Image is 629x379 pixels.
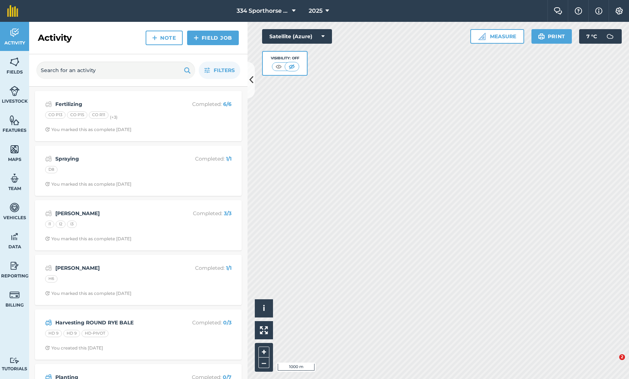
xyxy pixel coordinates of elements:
div: CO P15 [67,111,87,119]
img: svg+xml;base64,PD94bWwgdmVyc2lvbj0iMS4wIiBlbmNvZGluZz0idXRmLTgiPz4KPCEtLSBHZW5lcmF0b3I6IEFkb2JlIE... [9,231,20,242]
p: Completed : [174,264,232,272]
img: Clock with arrow pointing clockwise [45,182,50,186]
div: CO P13 [45,111,66,119]
div: You marked this as complete [DATE] [45,127,131,133]
strong: 3 / 3 [224,210,232,217]
img: svg+xml;base64,PD94bWwgdmVyc2lvbj0iMS4wIiBlbmNvZGluZz0idXRmLTgiPz4KPCEtLSBHZW5lcmF0b3I6IEFkb2JlIE... [45,154,52,163]
img: svg+xml;base64,PD94bWwgdmVyc2lvbj0iMS4wIiBlbmNvZGluZz0idXRmLTgiPz4KPCEtLSBHZW5lcmF0b3I6IEFkb2JlIE... [9,260,20,271]
div: I2 [56,221,66,228]
img: svg+xml;base64,PD94bWwgdmVyc2lvbj0iMS4wIiBlbmNvZGluZz0idXRmLTgiPz4KPCEtLSBHZW5lcmF0b3I6IEFkb2JlIE... [9,27,20,38]
strong: 0 / 3 [223,319,232,326]
div: D8 [45,166,58,173]
img: svg+xml;base64,PD94bWwgdmVyc2lvbj0iMS4wIiBlbmNvZGluZz0idXRmLTgiPz4KPCEtLSBHZW5lcmF0b3I6IEFkb2JlIE... [9,289,20,300]
img: svg+xml;base64,PHN2ZyB4bWxucz0iaHR0cDovL3d3dy53My5vcmcvMjAwMC9zdmciIHdpZHRoPSI1NiIgaGVpZ2h0PSI2MC... [9,115,20,126]
img: svg+xml;base64,PHN2ZyB4bWxucz0iaHR0cDovL3d3dy53My5vcmcvMjAwMC9zdmciIHdpZHRoPSI1NiIgaGVpZ2h0PSI2MC... [9,144,20,155]
button: 7 °C [579,29,622,44]
img: svg+xml;base64,PD94bWwgdmVyc2lvbj0iMS4wIiBlbmNvZGluZz0idXRmLTgiPz4KPCEtLSBHZW5lcmF0b3I6IEFkb2JlIE... [45,318,52,327]
img: svg+xml;base64,PHN2ZyB4bWxucz0iaHR0cDovL3d3dy53My5vcmcvMjAwMC9zdmciIHdpZHRoPSIxNyIgaGVpZ2h0PSIxNy... [595,7,602,15]
a: SprayingCompleted: 1/1D8Clock with arrow pointing clockwiseYou marked this as complete [DATE] [39,150,237,192]
h2: Activity [38,32,72,44]
strong: Spraying [55,155,171,163]
img: Two speech bubbles overlapping with the left bubble in the forefront [554,7,562,15]
div: You marked this as complete [DATE] [45,291,131,296]
img: svg+xml;base64,PD94bWwgdmVyc2lvbj0iMS4wIiBlbmNvZGluZz0idXRmLTgiPz4KPCEtLSBHZW5lcmF0b3I6IEFkb2JlIE... [45,209,52,218]
div: HD 9 [45,330,62,337]
div: H6 [45,275,58,283]
img: svg+xml;base64,PD94bWwgdmVyc2lvbj0iMS4wIiBlbmNvZGluZz0idXRmLTgiPz4KPCEtLSBHZW5lcmF0b3I6IEFkb2JlIE... [45,100,52,108]
div: I3 [67,221,77,228]
a: Note [146,31,183,45]
strong: Fertilizing [55,100,171,108]
img: A question mark icon [574,7,583,15]
span: 334 Sporthorse Stud [237,7,289,15]
div: I1 [45,221,54,228]
button: Filters [199,62,240,79]
img: Ruler icon [478,33,486,40]
button: Print [531,29,572,44]
strong: [PERSON_NAME] [55,209,171,217]
div: HD-PIVOT [82,330,108,337]
span: 7 ° C [586,29,597,44]
img: svg+xml;base64,PD94bWwgdmVyc2lvbj0iMS4wIiBlbmNvZGluZz0idXRmLTgiPz4KPCEtLSBHZW5lcmF0b3I6IEFkb2JlIE... [45,264,52,272]
input: Search for an activity [36,62,195,79]
small: (+ 3 ) [110,115,118,120]
button: + [258,347,269,358]
button: i [255,299,273,317]
div: HD 9 [63,330,80,337]
div: You marked this as complete [DATE] [45,236,131,242]
img: Four arrows, one pointing top left, one top right, one bottom right and the last bottom left [260,326,268,334]
p: Completed : [174,209,232,217]
img: Clock with arrow pointing clockwise [45,346,50,350]
span: i [263,304,265,313]
strong: 6 / 6 [223,101,232,107]
img: Clock with arrow pointing clockwise [45,236,50,241]
span: 2 [619,354,625,360]
p: Completed : [174,155,232,163]
img: svg+xml;base64,PHN2ZyB4bWxucz0iaHR0cDovL3d3dy53My5vcmcvMjAwMC9zdmciIHdpZHRoPSI1NiIgaGVpZ2h0PSI2MC... [9,56,20,67]
strong: [PERSON_NAME] [55,264,171,272]
a: Field Job [187,31,239,45]
img: svg+xml;base64,PHN2ZyB4bWxucz0iaHR0cDovL3d3dy53My5vcmcvMjAwMC9zdmciIHdpZHRoPSIxOSIgaGVpZ2h0PSIyNC... [184,66,191,75]
strong: 1 / 1 [226,265,232,271]
a: Harvesting ROUND RYE BALECompleted: 0/3HD 9HD 9HD-PIVOTClock with arrow pointing clockwiseYou cre... [39,314,237,355]
button: Satellite (Azure) [262,29,332,44]
iframe: Intercom live chat [604,354,622,372]
a: [PERSON_NAME]Completed: 3/3I1I2I3Clock with arrow pointing clockwiseYou marked this as complete [... [39,205,237,246]
img: svg+xml;base64,PD94bWwgdmVyc2lvbj0iMS4wIiBlbmNvZGluZz0idXRmLTgiPz4KPCEtLSBHZW5lcmF0b3I6IEFkb2JlIE... [9,86,20,96]
img: svg+xml;base64,PHN2ZyB4bWxucz0iaHR0cDovL3d3dy53My5vcmcvMjAwMC9zdmciIHdpZHRoPSI1MCIgaGVpZ2h0PSI0MC... [287,63,296,70]
img: Clock with arrow pointing clockwise [45,127,50,132]
div: You created this [DATE] [45,345,103,351]
img: svg+xml;base64,PD94bWwgdmVyc2lvbj0iMS4wIiBlbmNvZGluZz0idXRmLTgiPz4KPCEtLSBHZW5lcmF0b3I6IEFkb2JlIE... [9,357,20,364]
img: svg+xml;base64,PHN2ZyB4bWxucz0iaHR0cDovL3d3dy53My5vcmcvMjAwMC9zdmciIHdpZHRoPSIxNCIgaGVpZ2h0PSIyNC... [194,33,199,42]
a: FertilizingCompleted: 6/6CO P13CO P15CO R11(+3)Clock with arrow pointing clockwiseYou marked this... [39,95,237,137]
img: svg+xml;base64,PD94bWwgdmVyc2lvbj0iMS4wIiBlbmNvZGluZz0idXRmLTgiPz4KPCEtLSBHZW5lcmF0b3I6IEFkb2JlIE... [9,202,20,213]
img: svg+xml;base64,PD94bWwgdmVyc2lvbj0iMS4wIiBlbmNvZGluZz0idXRmLTgiPz4KPCEtLSBHZW5lcmF0b3I6IEFkb2JlIE... [603,29,617,44]
img: svg+xml;base64,PHN2ZyB4bWxucz0iaHR0cDovL3d3dy53My5vcmcvMjAwMC9zdmciIHdpZHRoPSI1MCIgaGVpZ2h0PSI0MC... [274,63,283,70]
a: [PERSON_NAME]Completed: 1/1H6Clock with arrow pointing clockwiseYou marked this as complete [DATE] [39,259,237,301]
div: You marked this as complete [DATE] [45,181,131,187]
img: fieldmargin Logo [7,5,18,17]
img: Clock with arrow pointing clockwise [45,291,50,296]
button: Measure [470,29,524,44]
button: – [258,358,269,368]
div: CO R11 [89,111,108,119]
p: Completed : [174,100,232,108]
img: svg+xml;base64,PHN2ZyB4bWxucz0iaHR0cDovL3d3dy53My5vcmcvMjAwMC9zdmciIHdpZHRoPSIxOSIgaGVpZ2h0PSIyNC... [538,32,545,41]
span: Filters [214,66,235,74]
strong: 1 / 1 [226,155,232,162]
img: A cog icon [615,7,624,15]
p: Completed : [174,319,232,327]
span: 2025 [309,7,323,15]
div: Visibility: Off [271,55,299,61]
strong: Harvesting ROUND RYE BALE [55,319,171,327]
img: svg+xml;base64,PD94bWwgdmVyc2lvbj0iMS4wIiBlbmNvZGluZz0idXRmLTgiPz4KPCEtLSBHZW5lcmF0b3I6IEFkb2JlIE... [9,173,20,184]
img: svg+xml;base64,PHN2ZyB4bWxucz0iaHR0cDovL3d3dy53My5vcmcvMjAwMC9zdmciIHdpZHRoPSIxNCIgaGVpZ2h0PSIyNC... [152,33,157,42]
